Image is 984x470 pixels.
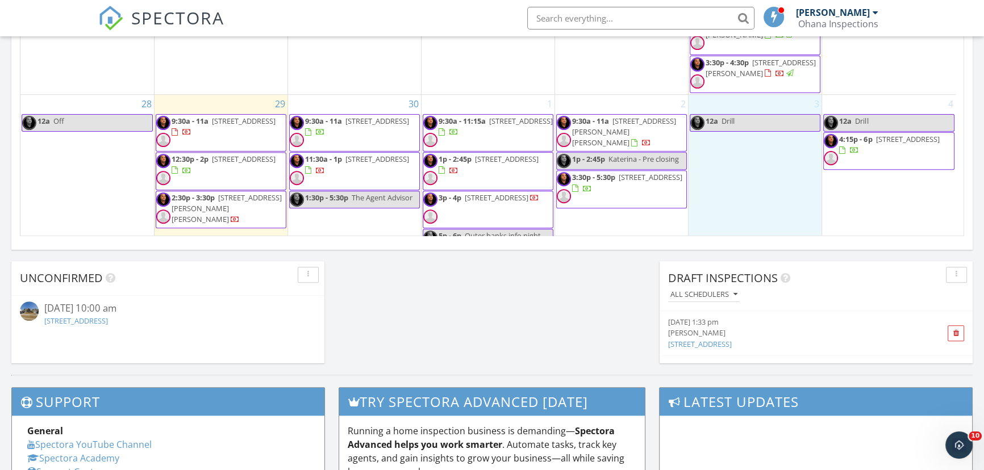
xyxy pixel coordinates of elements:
[824,151,838,165] img: default-user-f0147aede5fd5fa78ca7ade42f37bd4542148d508eef1c3d3ea960f66861d68b.jpg
[156,154,170,168] img: img_7436.jpg
[690,36,704,50] img: default-user-f0147aede5fd5fa78ca7ade42f37bd4542148d508eef1c3d3ea960f66861d68b.jpg
[305,154,409,175] a: 11:30a - 1p [STREET_ADDRESS]
[875,134,939,144] span: [STREET_ADDRESS]
[12,388,324,416] h3: Support
[423,191,553,228] a: 3p - 4p [STREET_ADDRESS]
[660,388,972,416] h3: Latest Updates
[345,154,409,164] span: [STREET_ADDRESS]
[668,270,778,286] span: Draft Inspections
[423,192,437,207] img: img_7436.jpg
[439,230,461,241] span: 5p - 6p
[556,170,687,208] a: 3:30p - 5:30p [STREET_ADDRESS]
[439,192,539,203] a: 3p - 4p [STREET_ADDRESS]
[572,116,676,148] span: [STREET_ADDRESS][PERSON_NAME][PERSON_NAME]
[172,192,215,203] span: 2:30p - 3:30p
[352,192,412,203] span: The Agent Advisor
[823,132,954,170] a: 4:15p - 6p [STREET_ADDRESS]
[668,317,915,328] div: [DATE] 1:33 pm
[690,116,704,130] img: img_7436.jpg
[172,192,282,224] a: 2:30p - 3:30p [STREET_ADDRESS][PERSON_NAME][PERSON_NAME]
[668,287,740,303] button: All schedulers
[20,301,316,329] a: [DATE] 10:00 am [STREET_ADDRESS]
[156,114,286,152] a: 9:30a - 11a [STREET_ADDRESS]
[668,339,732,349] a: [STREET_ADDRESS]
[557,189,571,203] img: default-user-f0147aede5fd5fa78ca7ade42f37bd4542148d508eef1c3d3ea960f66861d68b.jpg
[439,192,461,203] span: 3p - 4p
[556,114,687,152] a: 9:30a - 11a [STREET_ADDRESS][PERSON_NAME][PERSON_NAME]
[706,57,749,68] span: 3:30p - 4:30p
[439,116,553,137] a: 9:30a - 11:15a [STREET_ADDRESS]
[572,172,682,193] a: 3:30p - 5:30p [STREET_ADDRESS]
[439,154,472,164] span: 1p - 2:45p
[572,116,609,126] span: 9:30a - 11a
[290,171,304,185] img: default-user-f0147aede5fd5fa78ca7ade42f37bd4542148d508eef1c3d3ea960f66861d68b.jpg
[156,191,286,228] a: 2:30p - 3:30p [STREET_ADDRESS][PERSON_NAME][PERSON_NAME]
[423,114,553,152] a: 9:30a - 11:15a [STREET_ADDRESS]
[287,94,421,247] td: Go to September 30, 2025
[53,116,64,126] span: Off
[172,154,209,164] span: 12:30p - 2p
[27,438,152,451] a: Spectora YouTube Channel
[172,192,282,224] span: [STREET_ADDRESS][PERSON_NAME][PERSON_NAME]
[557,154,571,168] img: img_7436.jpg
[289,114,420,152] a: 9:30a - 11a [STREET_ADDRESS]
[423,171,437,185] img: default-user-f0147aede5fd5fa78ca7ade42f37bd4542148d508eef1c3d3ea960f66861d68b.jpg
[423,116,437,130] img: img_7436.jpg
[273,95,287,113] a: Go to September 29, 2025
[465,230,541,241] span: Outer banks info night
[27,425,63,437] strong: General
[305,192,348,203] span: 1:30p - 5:30p
[555,94,689,247] td: Go to October 2, 2025
[572,154,605,164] span: 1p - 2:45p
[855,116,868,126] span: Drill
[20,270,103,286] span: Unconfirmed
[20,301,39,320] img: streetview
[290,154,304,168] img: img_7436.jpg
[423,154,437,168] img: img_7436.jpg
[465,192,528,203] span: [STREET_ADDRESS]
[423,230,437,245] img: img_7436.jpg
[20,94,154,247] td: Go to September 28, 2025
[824,134,838,148] img: img_7436.jpg
[706,57,816,78] a: 3:30p - 4:30p [STREET_ADDRESS][PERSON_NAME]
[706,57,816,78] span: [STREET_ADDRESS][PERSON_NAME]
[839,116,852,126] span: 12a
[527,7,754,30] input: Search everything...
[545,95,554,113] a: Go to October 1, 2025
[668,328,915,338] div: [PERSON_NAME]
[421,94,554,247] td: Go to October 1, 2025
[439,116,486,126] span: 9:30a - 11:15a
[423,152,553,190] a: 1p - 2:45p [STREET_ADDRESS]
[668,317,915,350] a: [DATE] 1:33 pm [PERSON_NAME] [STREET_ADDRESS]
[339,388,645,416] h3: Try spectora advanced [DATE]
[423,209,437,224] img: default-user-f0147aede5fd5fa78ca7ade42f37bd4542148d508eef1c3d3ea960f66861d68b.jpg
[969,431,982,440] span: 10
[557,116,571,130] img: img_7436.jpg
[37,116,50,126] span: 12a
[348,425,615,451] strong: Spectora Advanced helps you work smarter
[690,57,704,72] img: img_7436.jpg
[154,94,287,247] td: Go to September 29, 2025
[690,56,820,93] a: 3:30p - 4:30p [STREET_ADDRESS][PERSON_NAME]
[824,116,838,130] img: img_7436.jpg
[839,134,939,155] a: 4:15p - 6p [STREET_ADDRESS]
[608,154,679,164] span: Katerina - Pre closing
[156,192,170,207] img: img_7436.jpg
[668,362,915,372] div: [DATE] 1:23 pm
[172,116,276,137] a: 9:30a - 11a [STREET_ADDRESS]
[44,301,291,316] div: [DATE] 10:00 am
[290,133,304,147] img: default-user-f0147aede5fd5fa78ca7ade42f37bd4542148d508eef1c3d3ea960f66861d68b.jpg
[289,152,420,190] a: 11:30a - 1p [STREET_ADDRESS]
[305,116,409,137] a: 9:30a - 11a [STREET_ADDRESS]
[423,133,437,147] img: default-user-f0147aede5fd5fa78ca7ade42f37bd4542148d508eef1c3d3ea960f66861d68b.jpg
[557,133,571,147] img: default-user-f0147aede5fd5fa78ca7ade42f37bd4542148d508eef1c3d3ea960f66861d68b.jpg
[212,116,276,126] span: [STREET_ADDRESS]
[172,154,276,175] a: 12:30p - 2p [STREET_ADDRESS]
[668,362,915,395] a: [DATE] 1:23 pm [PERSON_NAME] [STREET_ADDRESS]
[44,316,108,326] a: [STREET_ADDRESS]
[670,291,737,299] div: All schedulers
[572,116,676,148] a: 9:30a - 11a [STREET_ADDRESS][PERSON_NAME][PERSON_NAME]
[98,15,224,39] a: SPECTORA
[98,6,123,31] img: The Best Home Inspection Software - Spectora
[290,116,304,130] img: img_7436.jpg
